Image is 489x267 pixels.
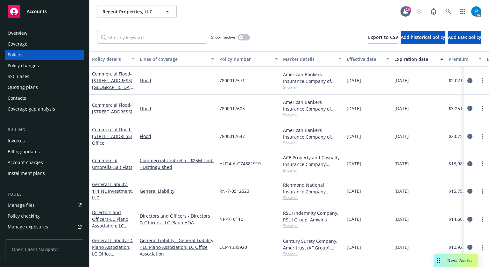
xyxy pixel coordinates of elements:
[8,82,38,92] div: Quoting plans
[5,71,84,82] a: SSC Cases
[5,157,84,168] a: Account charges
[5,191,84,198] div: Tools
[92,181,133,214] a: General Liability
[347,160,361,167] span: [DATE]
[442,5,455,18] a: Search
[394,77,409,84] span: [DATE]
[5,127,84,133] div: Billing
[394,160,409,167] span: [DATE]
[479,243,486,251] a: more
[466,105,474,112] a: circleInformation
[219,105,245,112] span: 7800017605
[283,210,342,223] div: RSUI Indemnity Company, RSUI Group, Amwins
[8,50,24,60] div: Policies
[5,104,84,114] a: Coverage gap analysis
[283,112,342,118] span: Show all
[347,133,361,140] span: [DATE]
[219,77,245,84] span: 7800017571
[448,31,481,44] button: Add BOR policy
[448,34,481,40] span: Add BOR policy
[283,99,342,112] div: American Bankers Insurance Company of [US_STATE], Assurant
[413,5,425,18] a: Start snowing
[283,182,342,195] div: Richmond National Insurance Company, Richmond National Group, Inc., RT Specialty Insurance Servic...
[394,133,409,140] span: [DATE]
[5,93,84,103] a: Contacts
[140,77,214,84] a: Flood
[112,164,132,170] span: - Salt Flats
[401,34,445,40] span: Add historical policy
[394,105,409,112] span: [DATE]
[92,237,133,263] span: - LC Plano Association; LC Office Association
[449,188,471,194] span: $15,750.00
[5,239,84,259] span: Open Client Navigator
[479,160,486,168] a: more
[368,34,398,40] span: Export to CSV
[219,188,249,194] span: RN-7-0512523
[140,213,214,226] a: Directors and Officers - Directors & Officers - LC Plano HOA
[479,105,486,112] a: more
[283,84,342,90] span: Show all
[219,133,245,140] span: 7800017647
[140,157,214,170] a: Commercial Umbrella - $25M Umb - Distinguished
[405,6,411,12] div: 15
[5,39,84,49] a: Coverage
[283,251,342,256] span: Show all
[5,50,84,60] a: Policies
[446,51,484,67] button: Premium
[137,51,217,67] button: Lines of coverage
[394,56,436,62] div: Expiration date
[283,154,342,168] div: ACE Property and Casualty Insurance Company, Chubb Group, Distinguished Programs Group, LLC
[92,102,132,115] a: Commercial Flood
[219,244,247,250] span: CCP-1335920
[344,51,392,67] button: Effective date
[457,5,469,18] a: Switch app
[5,233,84,243] a: Manage certificates
[283,127,342,140] div: American Bankers Insurance Company of [US_STATE], Assurant
[449,216,471,222] span: $14,600.00
[97,31,207,44] input: Filter by keyword...
[449,244,471,250] span: $10,927.00
[8,28,27,38] div: Overview
[283,56,335,62] div: Market details
[347,105,361,112] span: [DATE]
[140,133,214,140] a: Flood
[8,61,39,71] div: Policy changes
[8,157,43,168] div: Account charges
[466,77,474,84] a: circleInformation
[92,181,133,214] span: - 111 NL Investment, LLC ([GEOGRAPHIC_DATA])
[219,56,271,62] div: Policy number
[211,34,235,40] span: Show inactive
[89,51,137,67] button: Policy details
[140,237,214,257] a: General Liability - General Liability - LC Plano Association; LC Office Association
[466,133,474,140] a: circleInformation
[140,56,207,62] div: Lines of coverage
[5,222,84,232] a: Manage exposures
[394,244,409,250] span: [DATE]
[479,133,486,140] a: more
[447,258,472,263] span: Nova Assist
[219,216,243,222] span: NPP716110
[5,28,84,38] a: Overview
[8,93,26,103] div: Contacts
[8,233,49,243] div: Manage certificates
[434,254,442,267] div: Drag to move
[427,5,440,18] a: Report a Bug
[92,216,130,235] span: - LC Plano Association; LC Office Association
[92,237,133,263] a: General Liability
[347,77,361,84] span: [DATE]
[401,31,445,44] button: Add historical policy
[5,61,84,71] a: Policy changes
[92,126,132,146] a: Commercial Flood
[27,9,47,14] span: Accounts
[347,188,361,194] span: [DATE]
[466,215,474,223] a: circleInformation
[479,215,486,223] a: more
[479,187,486,195] a: more
[8,168,45,178] div: Installment plans
[219,160,261,167] span: HLI24-A-G74881919
[5,168,84,178] a: Installment plans
[5,211,84,221] a: Policy checking
[449,160,471,167] span: $13,985.00
[8,104,55,114] div: Coverage gap analysis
